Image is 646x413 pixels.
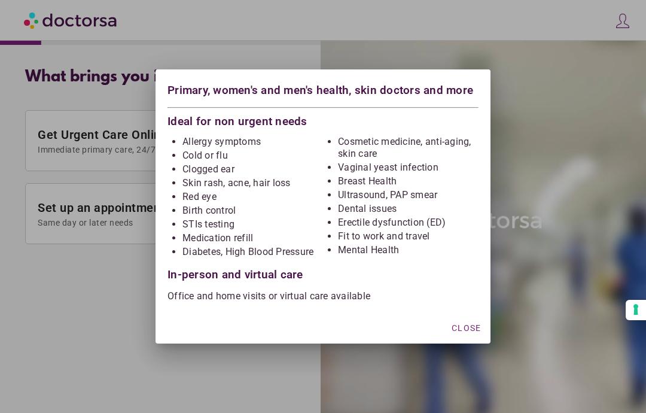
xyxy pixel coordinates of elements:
li: Medication refill [182,232,323,244]
span: Close [452,323,481,333]
li: Skin rash, acne, hair loss [182,177,323,189]
li: Clogged ear [182,163,323,175]
li: Birth control [182,205,323,217]
li: Cosmetic medicine, anti-aging, skin care [338,136,479,160]
li: Fit to work and travel [338,230,479,242]
li: Mental Health [338,244,479,256]
p: Office and home visits or virtual care available [167,290,479,302]
li: Erectile dysfunction (ED) [338,217,479,229]
li: Vaginal yeast infection [338,162,479,174]
li: Ultrasound, PAP smear [338,189,479,201]
div: In-person and virtual care [167,260,479,281]
li: Diabetes, High Blood Pressure [182,246,323,258]
li: Dental issues [338,203,479,215]
li: STIs testing [182,218,323,230]
button: Your consent preferences for tracking technologies [626,300,646,320]
div: Primary, women's and men's health, skin doctors and more [167,81,479,102]
div: Ideal for non urgent needs [167,113,479,127]
li: Cold or flu [182,150,323,162]
li: Red eye [182,191,323,203]
li: Breast Health [338,175,479,187]
button: Close [447,317,486,339]
li: Allergy symptoms [182,136,323,148]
